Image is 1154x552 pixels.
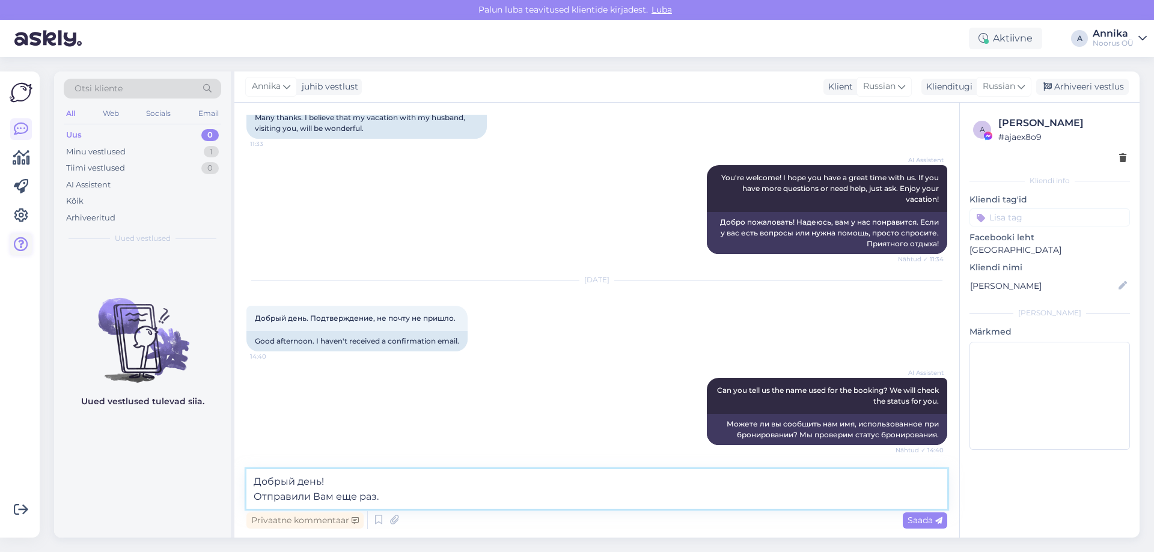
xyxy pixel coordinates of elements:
[707,212,947,254] div: Добро пожаловать! Надеюсь, вам у нас понравится. Если у вас есть вопросы или нужна помощь, просто...
[255,314,456,323] span: Добрый день. Подтверждение, не почту не пришло.
[196,106,221,121] div: Email
[969,326,1130,338] p: Märkmed
[66,195,84,207] div: Kõik
[66,129,82,141] div: Uus
[246,469,947,509] textarea: Добрый день! Отправили Вам еще раз.
[81,395,204,408] p: Uued vestlused tulevad siia.
[66,146,126,158] div: Minu vestlused
[648,4,676,15] span: Luba
[717,386,941,405] span: Can you tell us the name used for the booking? We will check the status for you.
[1093,29,1134,38] div: Annika
[66,212,115,224] div: Arhiveeritud
[54,276,231,384] img: No chats
[921,80,972,93] div: Klienditugi
[998,130,1126,144] div: # ajaex8o9
[1036,79,1129,95] div: Arhiveeri vestlus
[707,414,947,445] div: Можете ли вы сообщить нам имя, использованное при бронировании? Мы проверим статус бронирования.
[66,162,125,174] div: Tiimi vestlused
[969,308,1130,318] div: [PERSON_NAME]
[201,129,219,141] div: 0
[970,279,1116,293] input: Lisa nimi
[75,82,123,95] span: Otsi kliente
[969,244,1130,256] p: [GEOGRAPHIC_DATA]
[201,162,219,174] div: 0
[246,274,947,285] div: [DATE]
[252,80,281,93] span: Annika
[144,106,173,121] div: Socials
[246,331,468,351] div: Good afternoon. I haven't received a confirmation email.
[721,173,941,204] span: You're welcome! I hope you have a great time with us. If you have more questions or need help, ju...
[246,512,364,529] div: Privaatne kommentaar
[204,146,219,158] div: 1
[899,368,944,377] span: AI Assistent
[863,80,896,93] span: Russian
[100,106,121,121] div: Web
[250,352,295,361] span: 14:40
[896,446,944,455] span: Nähtud ✓ 14:40
[969,261,1130,274] p: Kliendi nimi
[10,81,32,104] img: Askly Logo
[908,515,942,526] span: Saada
[980,125,985,134] span: a
[969,28,1042,49] div: Aktiivne
[969,208,1130,226] input: Lisa tag
[1093,38,1134,48] div: Noorus OÜ
[250,139,295,148] span: 11:33
[998,116,1126,130] div: [PERSON_NAME]
[297,80,358,93] div: juhib vestlust
[969,231,1130,244] p: Facebooki leht
[1071,30,1088,47] div: A
[823,80,853,93] div: Klient
[115,233,171,244] span: Uued vestlused
[969,193,1130,206] p: Kliendi tag'id
[898,255,944,264] span: Nähtud ✓ 11:34
[66,179,111,191] div: AI Assistent
[899,156,944,165] span: AI Assistent
[969,175,1130,186] div: Kliendi info
[64,106,78,121] div: All
[246,108,487,139] div: Many thanks. I believe that my vacation with my husband, visiting you, will be wonderful.
[983,80,1015,93] span: Russian
[1093,29,1147,48] a: AnnikaNoorus OÜ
